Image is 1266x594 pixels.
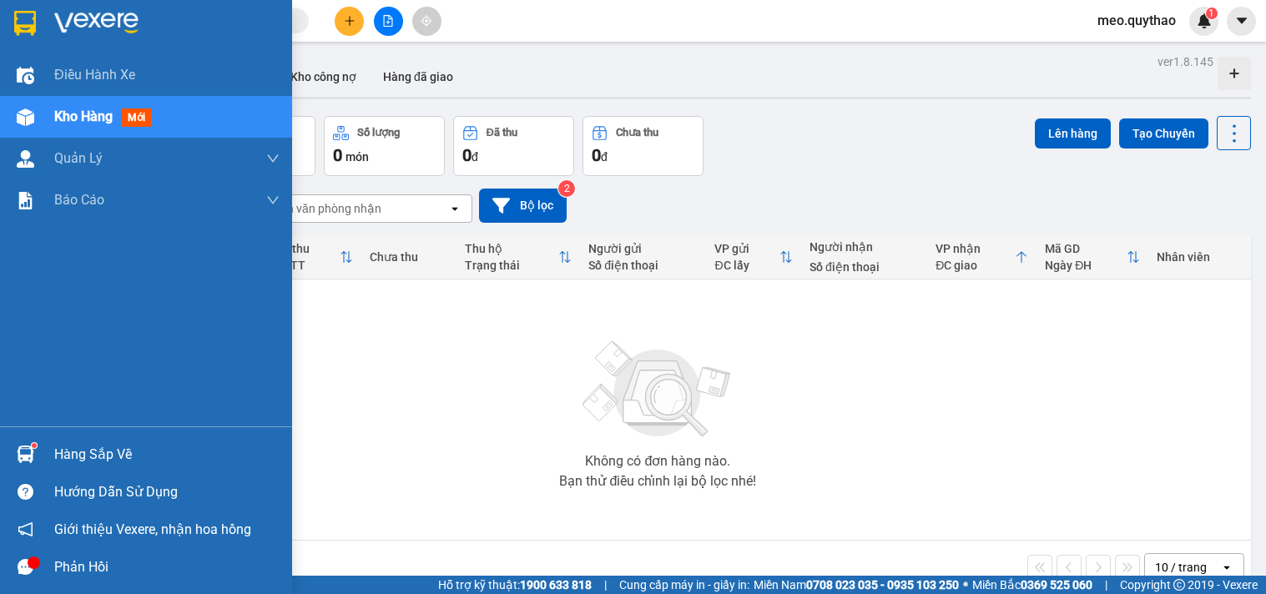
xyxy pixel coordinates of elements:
strong: 0708 023 035 - 0935 103 250 [806,578,959,591]
span: down [266,194,280,207]
span: món [346,150,369,164]
span: Hỗ trợ kỹ thuật: [438,576,592,594]
div: Phản hồi [54,555,280,580]
img: svg+xml;base64,PHN2ZyBjbGFzcz0ibGlzdC1wbHVnX19zdmciIHhtbG5zPSJodHRwOi8vd3d3LnczLm9yZy8yMDAwL3N2Zy... [574,331,741,448]
span: Quản Lý [54,148,103,169]
button: Lên hàng [1035,118,1111,148]
img: warehouse-icon [17,150,34,168]
span: meo.quythao [1084,10,1189,31]
span: question-circle [18,484,33,500]
div: Mã GD [1045,242,1127,255]
div: VP gửi [714,242,779,255]
button: plus [335,7,364,36]
img: warehouse-icon [17,108,34,126]
div: Trạng thái [465,259,559,272]
div: Chưa thu [370,250,448,264]
div: ver 1.8.145 [1158,53,1213,71]
span: 0 [592,145,601,165]
th: Toggle SortBy [706,235,801,279]
span: Kho hàng [54,108,113,124]
span: notification [18,521,33,537]
div: HTTT [275,259,340,272]
th: Toggle SortBy [266,235,361,279]
button: Đã thu0đ [453,116,574,176]
div: Tạo kho hàng mới [1218,57,1251,90]
button: caret-down [1227,7,1256,36]
span: 0 [333,145,342,165]
button: Chưa thu0đ [583,116,704,176]
span: ⚪️ [963,581,968,588]
th: Toggle SortBy [927,235,1037,279]
span: copyright [1173,579,1185,591]
span: Giới thiệu Vexere, nhận hoa hồng [54,519,251,540]
div: Hướng dẫn sử dụng [54,480,280,505]
div: Số điện thoại [588,259,698,272]
span: plus [344,15,356,27]
button: Bộ lọc [479,189,567,223]
div: Đã thu [487,127,517,138]
span: file-add [382,15,394,27]
button: file-add [374,7,403,36]
div: Nhân viên [1157,250,1242,264]
span: | [1105,576,1107,594]
img: warehouse-icon [17,67,34,84]
div: Thu hộ [465,242,559,255]
button: Số lượng0món [324,116,445,176]
div: Không có đơn hàng nào. [585,455,730,468]
strong: 0369 525 060 [1021,578,1092,591]
strong: 1900 633 818 [520,578,592,591]
span: Cung cấp máy in - giấy in: [619,576,749,594]
span: Điều hành xe [54,64,135,85]
span: Báo cáo [54,189,104,210]
div: Hàng sắp về [54,442,280,467]
span: | [604,576,607,594]
span: mới [121,108,152,127]
span: aim [421,15,432,27]
sup: 1 [1206,8,1218,19]
sup: 2 [558,180,575,197]
th: Toggle SortBy [456,235,581,279]
div: ĐC lấy [714,259,779,272]
div: Số điện thoại [810,260,919,274]
sup: 1 [32,443,37,448]
div: ĐC giao [936,259,1015,272]
div: Số lượng [357,127,400,138]
div: Đã thu [275,242,340,255]
div: Chọn văn phòng nhận [266,200,381,217]
button: Hàng đã giao [370,57,467,97]
span: đ [601,150,608,164]
img: solution-icon [17,192,34,209]
img: icon-new-feature [1197,13,1212,28]
div: VP nhận [936,242,1015,255]
span: đ [472,150,478,164]
div: Chưa thu [616,127,658,138]
span: Miền Nam [754,576,959,594]
svg: open [448,202,462,215]
img: warehouse-icon [17,445,34,463]
span: Miền Bắc [972,576,1092,594]
div: Người nhận [810,240,919,254]
div: 10 / trang [1155,559,1207,576]
span: down [266,152,280,165]
span: 0 [462,145,472,165]
th: Toggle SortBy [1037,235,1148,279]
span: caret-down [1234,13,1249,28]
div: Bạn thử điều chỉnh lại bộ lọc nhé! [559,475,756,488]
button: aim [412,7,441,36]
button: Kho công nợ [277,57,370,97]
div: Ngày ĐH [1045,259,1127,272]
button: Tạo Chuyến [1119,118,1208,148]
svg: open [1220,561,1233,574]
div: Người gửi [588,242,698,255]
span: 1 [1208,8,1214,19]
span: message [18,559,33,575]
img: logo-vxr [14,11,36,36]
